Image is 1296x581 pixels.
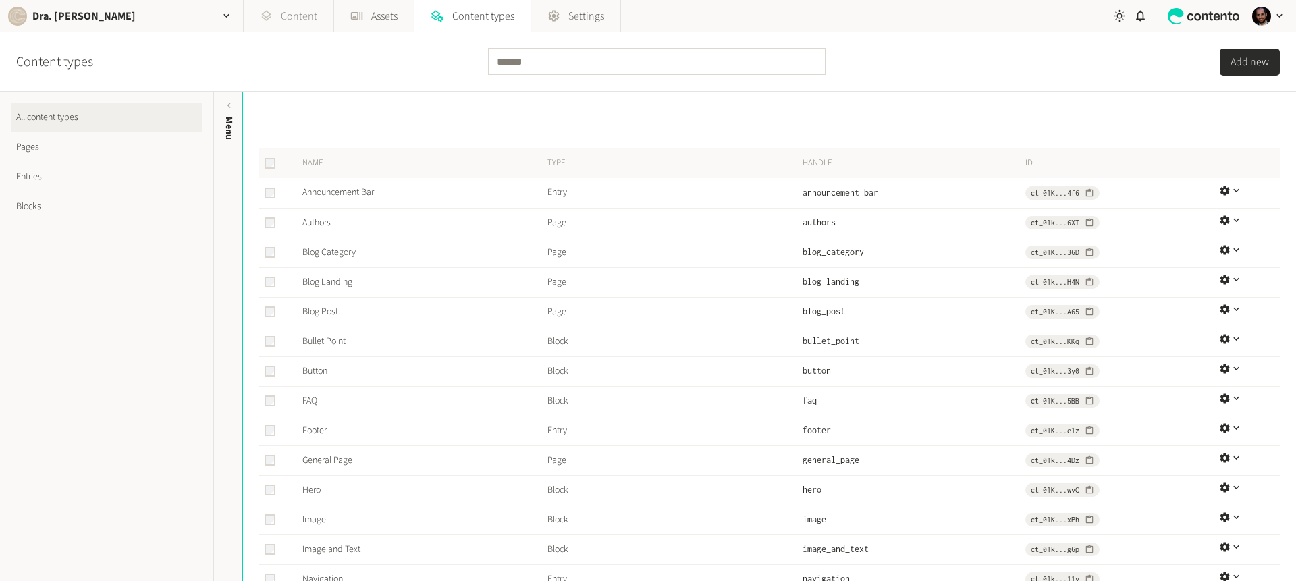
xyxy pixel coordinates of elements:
a: Hero [302,483,321,497]
span: ct_01k...g6p [1031,543,1079,555]
button: ct_01K...A65 [1025,305,1100,319]
a: Blog Post [302,305,338,319]
th: ID [1025,148,1218,178]
span: authors [803,217,836,227]
span: blog_landing [803,277,859,287]
span: general_page [803,455,859,465]
a: Authors [302,216,331,229]
span: blog_category [803,247,864,257]
span: announcement_bar [803,188,878,198]
span: ct_01k...3y0 [1031,365,1079,377]
td: Page [547,297,802,327]
a: Blocks [11,192,202,221]
span: blog_post [803,306,845,316]
button: ct_01K...wvC [1025,483,1100,497]
a: Footer [302,424,327,437]
h2: Dra. [PERSON_NAME] [32,8,136,24]
a: Image [302,513,326,526]
td: Entry [547,178,802,208]
td: Block [547,475,802,505]
span: ct_01K...xPh [1031,514,1079,526]
span: ct_01k...KKq [1031,335,1079,348]
a: All content types [11,103,202,132]
span: ct_01k...6XT [1031,217,1079,229]
span: Settings [568,8,604,24]
span: image_and_text [803,544,869,554]
span: footer [803,425,831,435]
td: Entry [547,416,802,445]
span: ct_01K...5BB [1031,395,1079,407]
span: hero [803,485,821,495]
span: ct_01K...4f6 [1031,187,1079,199]
td: Block [547,386,802,416]
td: Block [547,534,802,564]
button: ct_01K...e1z [1025,424,1100,437]
th: Name [292,148,547,178]
a: Entries [11,162,202,192]
span: ct_01k...4Dz [1031,454,1079,466]
button: ct_01k...6XT [1025,216,1100,229]
button: ct_01k...4Dz [1025,453,1100,467]
a: Pages [11,132,202,162]
td: Block [547,327,802,356]
span: ct_01k...H4N [1031,276,1079,288]
span: Menu [222,117,236,140]
td: Page [547,445,802,475]
span: bullet_point [803,336,859,346]
th: Handle [802,148,1025,178]
span: Content types [452,8,514,24]
span: image [803,514,826,524]
a: Blog Category [302,246,356,259]
span: ct_01K...36D [1031,246,1079,258]
span: ct_01K...A65 [1031,306,1079,318]
a: FAQ [302,394,317,408]
span: ct_01K...wvC [1031,484,1079,496]
a: General Page [302,453,352,467]
a: Blog Landing [302,275,352,289]
a: Button [302,364,327,378]
button: ct_01k...g6p [1025,543,1100,556]
th: Type [547,148,802,178]
button: Add new [1220,49,1280,76]
button: ct_01K...5BB [1025,394,1100,408]
span: faq [803,395,817,406]
a: Image and Text [302,543,360,556]
td: Page [547,238,802,267]
span: ct_01K...e1z [1031,424,1079,437]
img: Dra. Caroline Cha [8,7,27,26]
span: button [803,366,831,376]
a: Announcement Bar [302,186,374,199]
button: ct_01k...3y0 [1025,364,1100,378]
button: ct_01k...KKq [1025,335,1100,348]
td: Page [547,208,802,238]
button: ct_01K...4f6 [1025,186,1100,200]
a: Bullet Point [302,335,346,348]
button: ct_01K...36D [1025,246,1100,259]
td: Block [547,356,802,386]
button: ct_01k...H4N [1025,275,1100,289]
td: Page [547,267,802,297]
img: Andre Teves [1252,7,1271,26]
h2: Content types [16,52,93,72]
button: ct_01K...xPh [1025,513,1100,526]
td: Block [547,505,802,534]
